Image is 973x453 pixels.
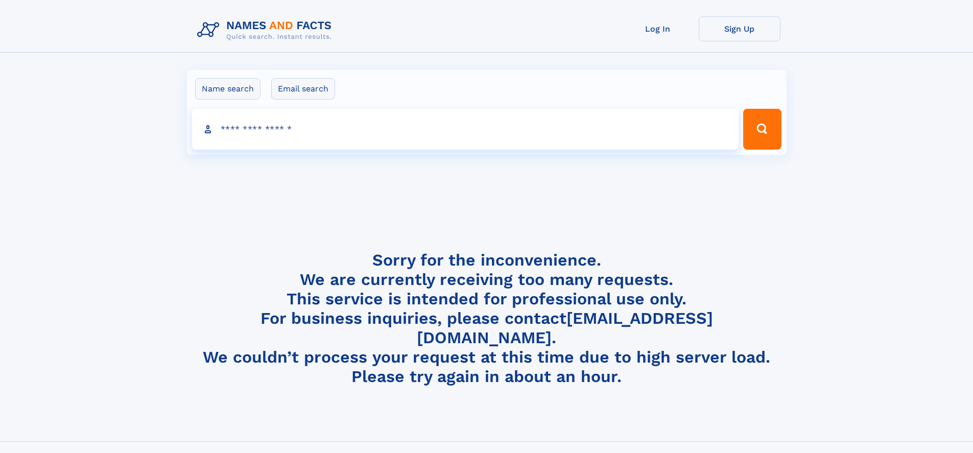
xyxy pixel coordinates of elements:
[743,109,781,150] button: Search Button
[193,250,780,387] h4: Sorry for the inconvenience. We are currently receiving too many requests. This service is intend...
[192,109,739,150] input: search input
[193,16,340,44] img: Logo Names and Facts
[271,78,335,100] label: Email search
[195,78,260,100] label: Name search
[699,16,780,41] a: Sign Up
[417,308,713,347] a: [EMAIL_ADDRESS][DOMAIN_NAME]
[617,16,699,41] a: Log In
